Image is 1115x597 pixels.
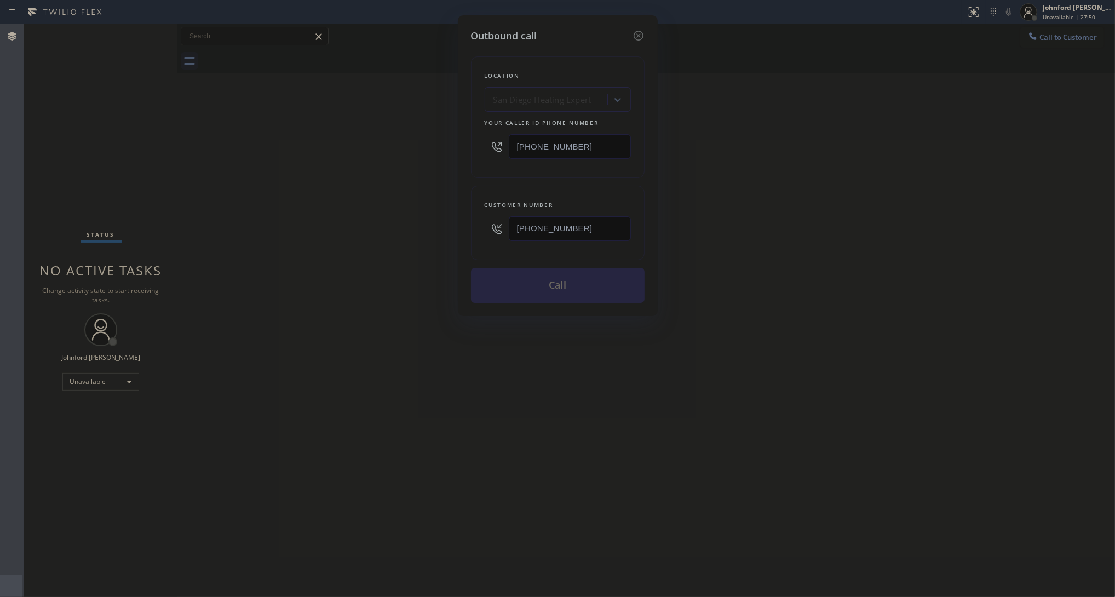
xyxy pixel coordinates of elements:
div: Customer number [485,199,631,211]
h5: Outbound call [471,28,537,43]
div: Location [485,70,631,82]
div: Your caller id phone number [485,117,631,129]
div: San Diego Heating Expert [493,94,591,106]
input: (123) 456-7890 [509,134,631,159]
input: (123) 456-7890 [509,216,631,241]
button: Call [471,268,645,303]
